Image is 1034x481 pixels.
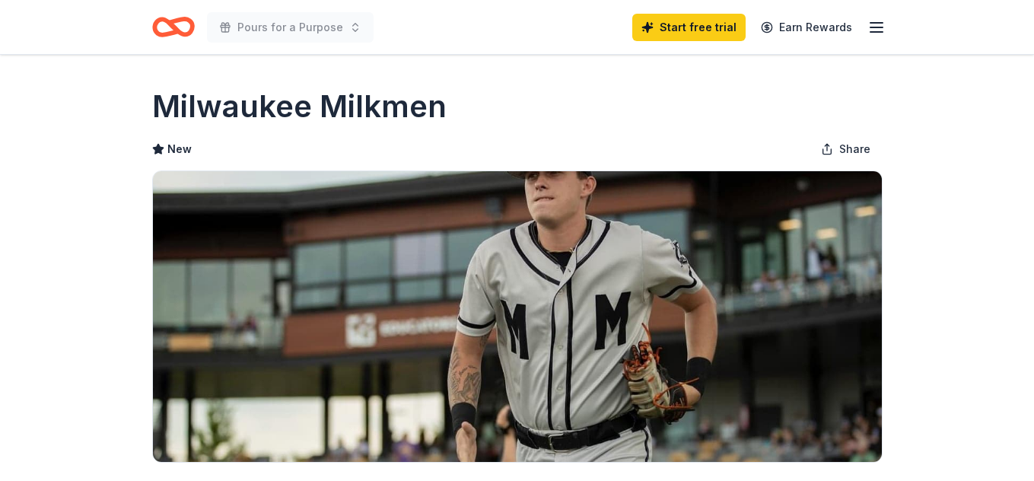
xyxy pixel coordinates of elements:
span: New [167,140,192,158]
button: Share [809,134,883,164]
a: Earn Rewards [752,14,861,41]
img: Image for Milwaukee Milkmen [153,171,882,462]
span: Share [839,140,870,158]
a: Start free trial [632,14,746,41]
button: Pours for a Purpose [207,12,374,43]
h1: Milwaukee Milkmen [152,85,447,128]
span: Pours for a Purpose [237,18,343,37]
a: Home [152,9,195,45]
